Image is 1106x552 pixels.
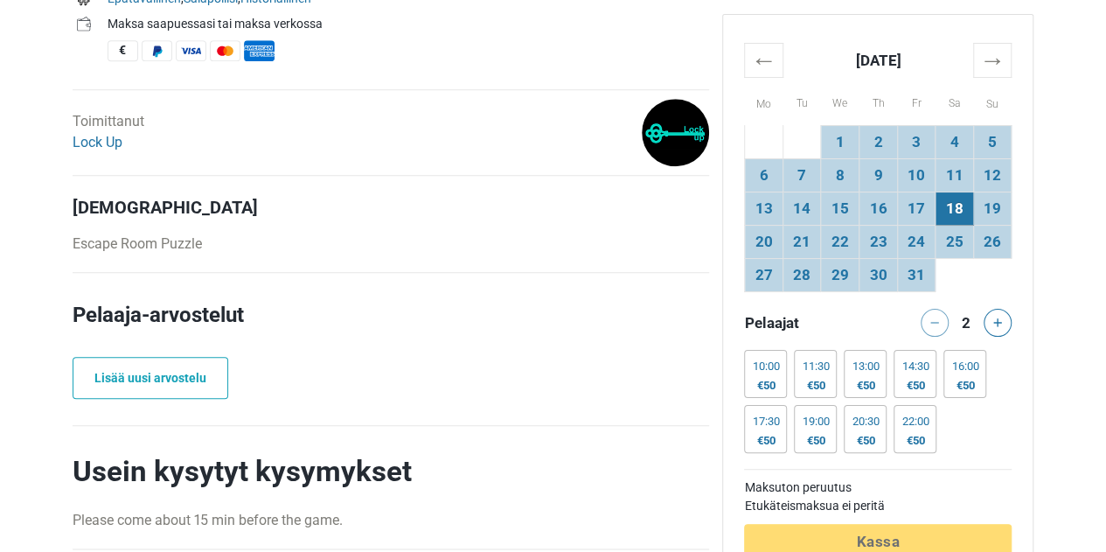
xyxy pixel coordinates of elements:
[802,360,829,374] div: 11:30
[973,43,1012,77] th: →
[783,43,973,77] th: [DATE]
[802,415,829,429] div: 19:00
[821,125,859,158] td: 1
[244,40,275,61] span: American Express
[897,125,936,158] td: 3
[783,225,821,258] td: 21
[936,192,974,225] td: 18
[737,309,878,337] div: Pelaajat
[897,258,936,291] td: 31
[73,111,144,153] div: Toimittanut
[821,158,859,192] td: 8
[752,360,779,374] div: 10:00
[73,454,709,489] h4: Usein kysytyt kysymykset
[859,258,898,291] td: 30
[859,158,898,192] td: 9
[108,40,138,61] span: Käteinen
[783,77,821,125] th: Tu
[901,379,929,393] div: €50
[852,379,879,393] div: €50
[176,40,206,61] span: Visa
[936,77,974,125] th: Sa
[901,360,929,374] div: 14:30
[783,192,821,225] td: 14
[897,77,936,125] th: Fr
[901,415,929,429] div: 22:00
[783,158,821,192] td: 7
[973,192,1012,225] td: 19
[745,258,783,291] td: 27
[108,15,709,33] div: Maksa saapuessasi tai maksa verkossa
[745,192,783,225] td: 13
[745,43,783,77] th: ←
[745,158,783,192] td: 6
[744,497,1012,515] td: Etukäteismaksua ei peritä
[859,225,898,258] td: 23
[859,192,898,225] td: 16
[821,192,859,225] td: 15
[752,434,779,448] div: €50
[936,125,974,158] td: 4
[821,225,859,258] td: 22
[73,197,709,218] h4: [DEMOGRAPHIC_DATA]
[852,415,879,429] div: 20:30
[852,360,879,374] div: 13:00
[897,158,936,192] td: 10
[897,225,936,258] td: 24
[973,125,1012,158] td: 5
[752,379,779,393] div: €50
[802,379,829,393] div: €50
[745,77,783,125] th: Mo
[859,77,898,125] th: Th
[802,434,829,448] div: €50
[745,225,783,258] td: 20
[752,415,779,429] div: 17:30
[951,379,978,393] div: €50
[821,258,859,291] td: 29
[73,299,709,357] h2: Pelaaja-arvostelut
[73,134,122,150] a: Lock Up
[956,309,977,333] div: 2
[859,125,898,158] td: 2
[951,360,978,374] div: 16:00
[142,40,172,61] span: PayPal
[73,234,709,255] p: Escape Room Puzzle
[852,434,879,448] div: €50
[744,479,1012,497] td: Maksuton peruutus
[973,77,1012,125] th: Su
[973,225,1012,258] td: 26
[210,40,240,61] span: MasterCard
[642,99,709,166] img: 38af86134b65d0f1l.png
[897,192,936,225] td: 17
[936,225,974,258] td: 25
[73,357,228,399] a: Lisää uusi arvostelu
[783,258,821,291] td: 28
[973,158,1012,192] td: 12
[821,77,859,125] th: We
[936,158,974,192] td: 11
[901,434,929,448] div: €50
[73,510,709,531] p: Please come about 15 min before the game.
